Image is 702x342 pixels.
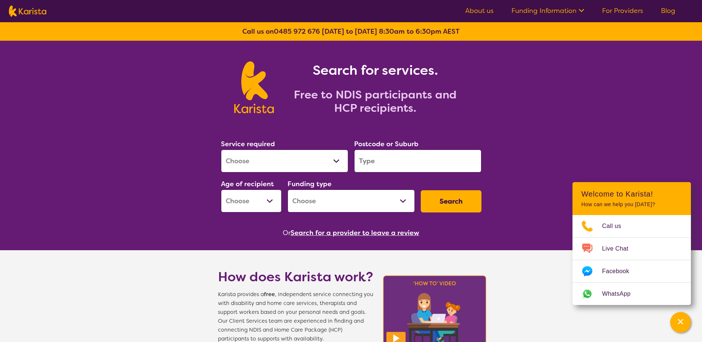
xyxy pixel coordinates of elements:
[221,140,275,148] label: Service required
[602,221,630,232] span: Call us
[283,227,290,238] span: Or
[572,182,691,305] div: Channel Menu
[670,312,691,333] button: Channel Menu
[581,190,682,198] h2: Welcome to Karista!
[354,150,481,172] input: Type
[234,61,274,113] img: Karista logo
[283,88,468,115] h2: Free to NDIS participants and HCP recipients.
[274,27,320,36] a: 0485 972 676
[511,6,584,15] a: Funding Information
[354,140,419,148] label: Postcode or Suburb
[661,6,675,15] a: Blog
[602,266,638,277] span: Facebook
[602,6,643,15] a: For Providers
[602,288,639,299] span: WhatsApp
[572,283,691,305] a: Web link opens in a new tab.
[602,243,637,254] span: Live Chat
[264,291,275,298] b: free
[288,180,332,188] label: Funding type
[9,6,46,17] img: Karista logo
[218,268,373,286] h1: How does Karista work?
[242,27,460,36] b: Call us on [DATE] to [DATE] 8:30am to 6:30pm AEST
[421,190,481,212] button: Search
[290,227,419,238] button: Search for a provider to leave a review
[581,201,682,208] p: How can we help you [DATE]?
[572,215,691,305] ul: Choose channel
[465,6,494,15] a: About us
[221,180,274,188] label: Age of recipient
[283,61,468,79] h1: Search for services.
